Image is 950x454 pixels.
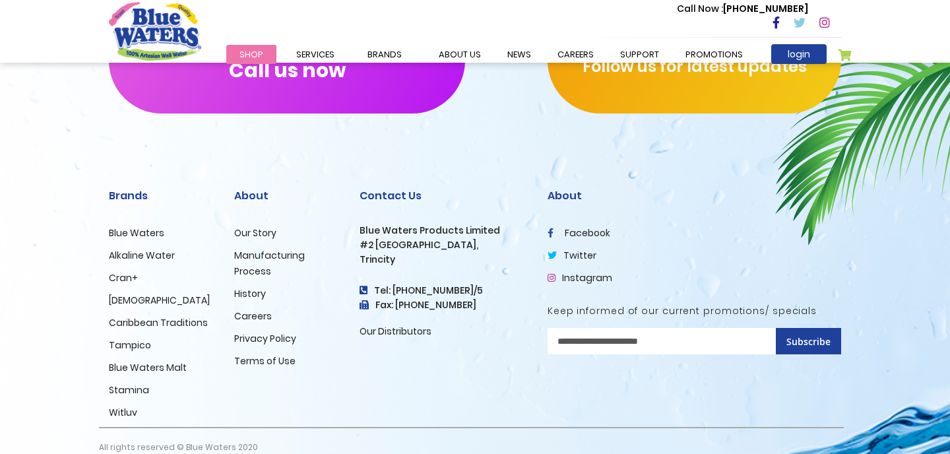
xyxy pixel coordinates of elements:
a: News [494,45,544,64]
a: [DEMOGRAPHIC_DATA] [109,294,210,307]
a: Manufacturing Process [234,249,305,278]
h4: Tel: [PHONE_NUMBER]/5 [360,285,528,296]
a: Cran+ [109,271,138,284]
a: store logo [109,2,201,60]
a: Witluv [109,406,137,419]
a: Blue Waters [109,226,164,240]
p: [PHONE_NUMBER] [677,2,808,16]
a: Alkaline Water [109,249,175,262]
h3: Fax: [PHONE_NUMBER] [360,300,528,311]
a: Promotions [672,45,756,64]
a: support [607,45,672,64]
p: Follow us for latest updates [548,55,841,79]
a: Careers [234,309,272,323]
a: Tampico [109,339,151,352]
a: about us [426,45,494,64]
a: Privacy Policy [234,332,296,345]
a: Terms of Use [234,354,296,368]
a: twitter [548,249,596,262]
span: Call us now [229,67,346,74]
a: Instagram [548,271,612,284]
a: Stamina [109,383,149,397]
a: careers [544,45,607,64]
span: Shop [239,48,263,61]
span: Subscribe [786,335,831,348]
h2: About [548,189,841,202]
span: Brands [367,48,402,61]
h3: Trincity [360,254,528,265]
a: Blue Waters Malt [109,361,187,374]
h2: Contact Us [360,189,528,202]
a: login [771,44,827,64]
h2: Brands [109,189,214,202]
button: Subscribe [776,328,841,354]
span: Call Now : [677,2,723,15]
h5: Keep informed of our current promotions/ specials [548,306,841,317]
span: Services [296,48,334,61]
a: facebook [548,226,610,240]
h2: About [234,189,340,202]
a: Our Story [234,226,276,240]
a: Our Distributors [360,325,431,338]
h3: Blue Waters Products Limited [360,225,528,236]
a: History [234,287,266,300]
h3: #2 [GEOGRAPHIC_DATA], [360,240,528,251]
a: Caribbean Traditions [109,316,208,329]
